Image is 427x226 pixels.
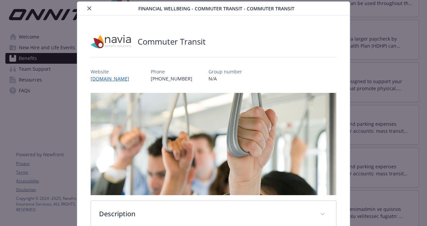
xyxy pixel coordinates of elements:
img: Navia Benefit Solutions [91,32,131,52]
a: [DOMAIN_NAME] [91,75,135,82]
p: Phone [151,68,192,75]
p: N/A [208,75,242,82]
p: Description [99,209,312,219]
p: Website [91,68,135,75]
p: Group number [208,68,242,75]
button: close [85,4,93,12]
p: [PHONE_NUMBER] [151,75,192,82]
img: banner [91,93,336,195]
h2: Commuter Transit [138,36,206,47]
span: Financial Wellbeing - Commuter Transit - Commuter Transit [138,5,294,12]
